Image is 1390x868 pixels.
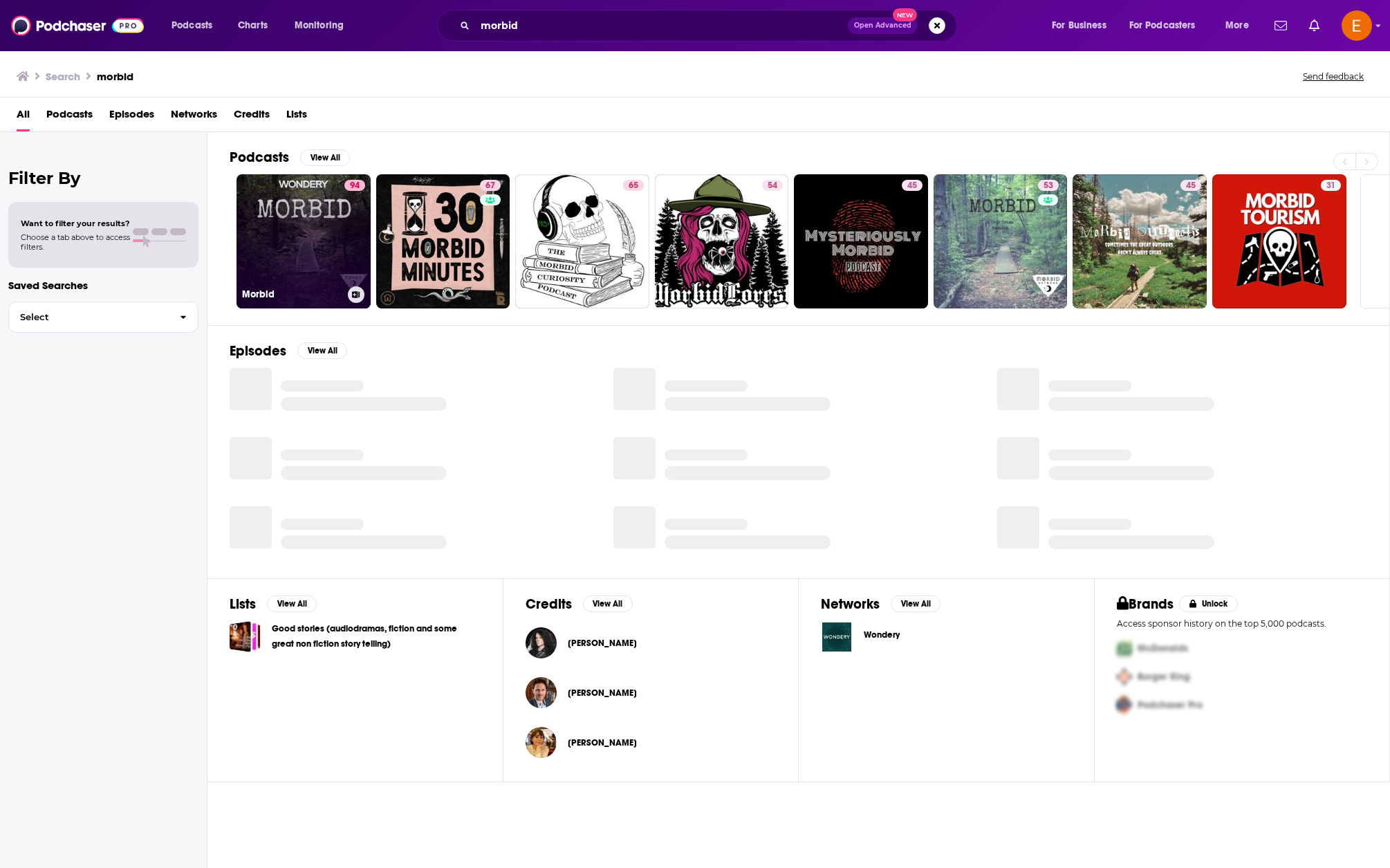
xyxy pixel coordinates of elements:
[821,595,880,613] h2: Networks
[9,313,169,322] span: Select
[267,595,317,612] button: View All
[526,627,557,658] a: Trey Azagthoth
[344,180,365,191] a: 94
[475,15,848,37] input: Search podcasts, credits, & more...
[1111,663,1138,691] img: Second Pro Logo
[272,621,481,652] a: Good stories (audiodramas, fiction and some great non fiction story telling)
[1299,71,1368,82] button: Send feedback
[1111,634,1138,663] img: First Pro Logo
[350,179,360,193] span: 94
[11,12,144,39] img: Podchaser - Follow, Share and Rate Podcasts
[526,727,557,758] a: Allison Chase
[1212,174,1346,308] a: 31
[1225,16,1249,35] span: More
[237,174,371,308] a: 94Morbid
[655,174,789,308] a: 54
[295,16,344,35] span: Monitoring
[230,595,256,613] h2: Lists
[1216,15,1266,37] button: open menu
[902,180,923,191] a: 45
[230,149,350,166] a: PodcastsView All
[568,687,637,699] span: [PERSON_NAME]
[17,103,30,131] span: All
[1342,10,1372,41] button: Show profile menu
[1120,15,1216,37] button: open menu
[485,179,495,193] span: 67
[1052,16,1106,35] span: For Business
[297,342,347,359] button: View All
[109,103,154,131] a: Episodes
[907,179,917,193] span: 45
[1179,595,1238,612] button: Unlock
[376,174,510,308] a: 67
[1038,180,1059,191] a: 53
[1138,671,1190,683] span: Burger King
[230,342,347,360] a: EpisodesView All
[230,621,261,652] a: Good stories (audiodramas, fiction and some great non fiction story telling)
[864,629,900,640] span: Wondery
[821,621,853,653] img: Wondery logo
[1073,174,1207,308] a: 45
[568,737,637,748] a: Allison Chase
[629,179,638,193] span: 65
[526,595,633,613] a: CreditsView All
[229,15,276,37] a: Charts
[1111,691,1138,719] img: Third Pro Logo
[234,103,270,131] span: Credits
[242,288,342,300] h3: Morbid
[526,671,777,715] button: Coltan ScrivnerColtan Scrivner
[583,595,633,612] button: View All
[300,149,350,166] button: View All
[450,10,970,41] div: Search podcasts, credits, & more...
[1269,14,1292,37] a: Show notifications dropdown
[848,17,918,34] button: Open AdvancedNew
[934,174,1068,308] a: 53
[526,595,572,613] h2: Credits
[568,638,637,649] a: Trey Azagthoth
[286,103,307,131] a: Lists
[1117,595,1174,613] h2: Brands
[1180,180,1201,191] a: 45
[893,8,918,21] span: New
[526,721,777,765] button: Allison ChaseAllison Chase
[568,687,637,699] a: Coltan Scrivner
[46,103,93,131] a: Podcasts
[21,219,130,228] span: Want to filter your results?
[821,595,940,613] a: NetworksView All
[1326,179,1335,193] span: 31
[526,677,557,708] img: Coltan Scrivner
[891,595,940,612] button: View All
[854,22,911,29] span: Open Advanced
[821,621,1072,653] a: Wondery logoWondery
[238,16,268,35] span: Charts
[568,737,637,748] span: [PERSON_NAME]
[1117,618,1368,629] p: Access sponsor history on the top 5,000 podcasts.
[1138,643,1188,654] span: McDonalds
[162,15,230,37] button: open menu
[1321,180,1341,191] a: 31
[1342,10,1372,41] span: Logged in as emilymorris
[762,180,783,191] a: 54
[480,180,501,191] a: 67
[1044,179,1053,193] span: 53
[21,232,130,252] span: Choose a tab above to access filters.
[1129,16,1196,35] span: For Podcasters
[768,179,777,193] span: 54
[1138,699,1203,711] span: Podchaser Pro
[285,15,362,37] button: open menu
[172,16,212,35] span: Podcasts
[8,302,198,333] button: Select
[1342,10,1372,41] img: User Profile
[623,180,644,191] a: 65
[171,103,217,131] a: Networks
[8,168,198,188] h2: Filter By
[8,279,198,292] p: Saved Searches
[526,621,777,665] button: Trey AzagthothTrey Azagthoth
[230,149,289,166] h2: Podcasts
[1304,14,1325,37] a: Show notifications dropdown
